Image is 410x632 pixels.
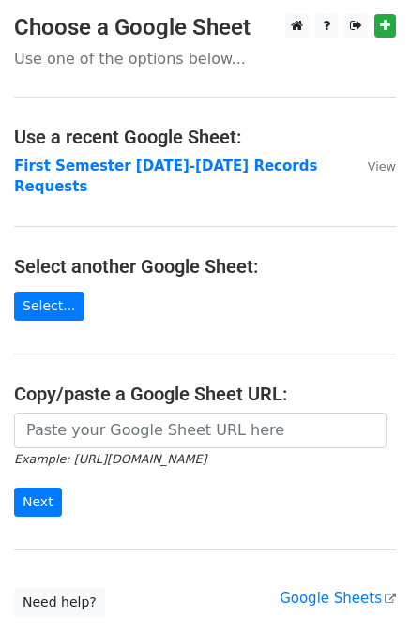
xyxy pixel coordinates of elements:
[14,126,396,148] h4: Use a recent Google Sheet:
[14,413,387,448] input: Paste your Google Sheet URL here
[14,158,317,196] a: First Semester [DATE]-[DATE] Records Requests
[349,158,396,174] a: View
[14,292,84,321] a: Select...
[368,159,396,173] small: View
[14,588,105,617] a: Need help?
[14,488,62,517] input: Next
[14,452,206,466] small: Example: [URL][DOMAIN_NAME]
[14,383,396,405] h4: Copy/paste a Google Sheet URL:
[14,14,396,41] h3: Choose a Google Sheet
[14,255,396,278] h4: Select another Google Sheet:
[14,49,396,68] p: Use one of the options below...
[280,590,396,607] a: Google Sheets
